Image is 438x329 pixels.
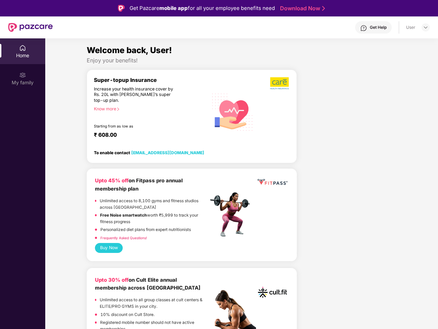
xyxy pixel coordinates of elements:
[322,5,325,12] img: Stroke
[118,5,125,12] img: Logo
[100,236,147,240] a: Frequently Asked Questions!
[159,5,188,11] strong: mobile app
[94,77,208,83] div: Super-topup Insurance
[406,25,415,30] div: User
[360,25,367,32] img: svg+xml;base64,PHN2ZyBpZD0iSGVscC0zMngzMiIgeG1sbnM9Imh0dHA6Ly93d3cudzMub3JnLzIwMDAvc3ZnIiB3aWR0aD...
[270,77,290,90] img: b5dec4f62d2307b9de63beb79f102df3.png
[95,277,200,291] b: on Cult Elite annual membership across [GEOGRAPHIC_DATA]
[131,150,204,155] a: [EMAIL_ADDRESS][DOMAIN_NAME]
[256,276,289,308] img: cult.png
[19,45,26,51] img: svg+xml;base64,PHN2ZyBpZD0iSG9tZSIgeG1sbnM9Imh0dHA6Ly93d3cudzMub3JnLzIwMDAvc3ZnIiB3aWR0aD0iMjAiIG...
[100,312,155,318] p: 10% discount on Cult Store.
[130,4,275,12] div: Get Pazcare for all your employee benefits need
[87,57,397,64] div: Enjoy your benefits!
[94,132,201,140] div: ₹ 608.00
[100,213,147,218] strong: Free Noise smartwatch
[100,198,208,210] p: Unlimited access to 8,100 gyms and fitness studios across [GEOGRAPHIC_DATA]
[94,150,204,155] div: To enable contact
[100,212,208,225] p: worth ₹5,999 to track your fitness progress
[100,297,208,309] p: Unlimited access to all group classes at cult centers & ELITE/PRO GYMS in your city.
[95,243,123,253] button: Buy Now
[116,107,120,111] span: right
[94,106,204,111] div: Know more
[423,25,428,30] img: svg+xml;base64,PHN2ZyBpZD0iRHJvcGRvd24tMzJ4MzIiIHhtbG5zPSJodHRwOi8vd3d3LnczLm9yZy8yMDAwL3N2ZyIgd2...
[8,23,53,32] img: New Pazcare Logo
[208,191,256,239] img: fpp.png
[95,178,129,184] b: Upto 45% off
[208,87,257,136] img: svg+xml;base64,PHN2ZyB4bWxucz0iaHR0cDovL3d3dy53My5vcmcvMjAwMC9zdmciIHhtbG5zOnhsaW5rPSJodHRwOi8vd3...
[94,124,179,129] div: Starting from as low as
[280,5,323,12] a: Download Now
[87,45,172,55] span: Welcome back, User!
[100,227,191,233] p: Personalized diet plans from expert nutritionists
[94,86,179,103] div: Increase your health insurance cover by Rs. 20L with [PERSON_NAME]’s super top-up plan.
[256,177,289,187] img: fppp.png
[370,25,387,30] div: Get Help
[95,178,183,192] b: on Fitpass pro annual membership plan
[95,277,129,283] b: Upto 30% off
[19,72,26,78] img: svg+xml;base64,PHN2ZyB3aWR0aD0iMjAiIGhlaWdodD0iMjAiIHZpZXdCb3g9IjAgMCAyMCAyMCIgZmlsbD0ibm9uZSIgeG...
